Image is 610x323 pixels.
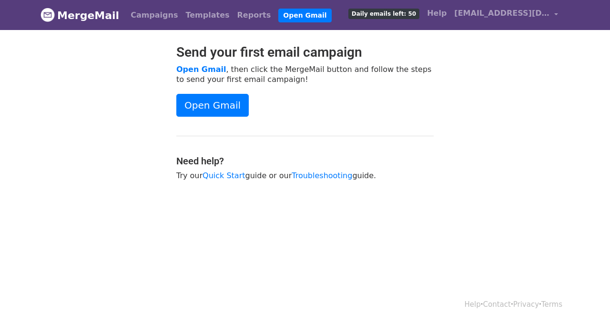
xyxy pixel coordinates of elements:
[176,155,434,167] h4: Need help?
[41,8,55,22] img: MergeMail logo
[176,94,249,117] a: Open Gmail
[423,4,450,23] a: Help
[176,64,434,84] p: , then click the MergeMail button and follow the steps to send your first email campaign!
[454,8,549,19] span: [EMAIL_ADDRESS][DOMAIN_NAME]
[234,6,275,25] a: Reports
[450,4,562,26] a: [EMAIL_ADDRESS][DOMAIN_NAME]
[562,277,610,323] iframe: Chat Widget
[127,6,182,25] a: Campaigns
[176,171,434,181] p: Try our guide or our guide.
[348,9,419,19] span: Daily emails left: 50
[541,300,562,309] a: Terms
[278,9,331,22] a: Open Gmail
[176,44,434,61] h2: Send your first email campaign
[345,4,423,23] a: Daily emails left: 50
[513,300,539,309] a: Privacy
[182,6,233,25] a: Templates
[483,300,511,309] a: Contact
[292,171,352,180] a: Troubleshooting
[465,300,481,309] a: Help
[41,5,119,25] a: MergeMail
[203,171,245,180] a: Quick Start
[176,65,226,74] a: Open Gmail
